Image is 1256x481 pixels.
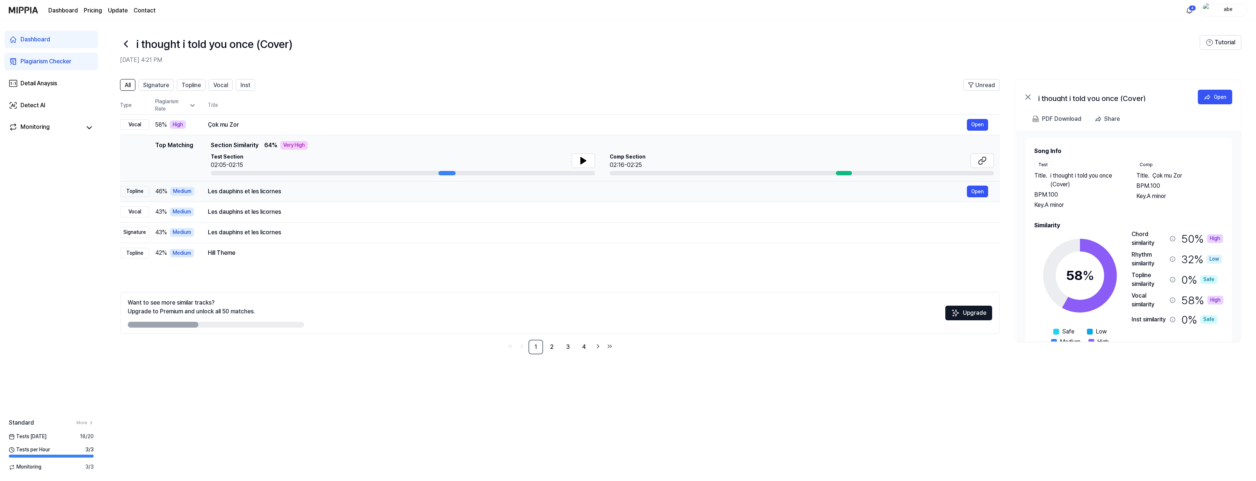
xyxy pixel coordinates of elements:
span: Medium [1060,338,1080,346]
div: Plagiarism Checker [20,57,71,66]
span: All [125,81,131,90]
div: Key. A minor [1136,192,1224,201]
div: Safe [1200,275,1217,284]
div: Medium [170,208,194,216]
h2: [DATE] 4:21 PM [120,56,1200,64]
span: Topline [182,81,201,90]
h2: Similarity [1034,221,1223,230]
div: Rhythm similarity [1132,250,1167,268]
h1: i thought i told you once (Cover) [136,36,292,52]
a: More [76,420,94,426]
h2: Song Info [1034,147,1223,156]
div: Inst similarity [1132,315,1167,324]
span: Vocal [213,81,228,90]
div: 4 [1189,5,1196,11]
img: PDF Download [1032,116,1039,122]
a: SparklesUpgrade [945,312,992,319]
img: profile [1203,3,1212,18]
span: 46 % [155,187,167,196]
div: Detail Anaysis [20,79,57,88]
div: Low [1207,255,1222,264]
button: Open [967,119,988,131]
a: Open [1198,90,1232,104]
button: profileabe [1200,4,1247,16]
span: 43 % [155,228,167,237]
th: Title [208,97,1000,114]
span: i thought i told you once (Cover) [1050,171,1122,189]
span: Tests per Hour [9,446,50,454]
div: Topline [120,248,149,259]
div: 32 % [1181,250,1222,268]
div: abe [1214,6,1242,14]
span: Monitoring [9,463,41,471]
button: Unread [963,79,1000,91]
span: Test Section [211,153,243,161]
div: Detect AI [20,101,45,110]
button: Open [967,186,988,197]
span: High [1097,338,1109,346]
a: Detail Anaysis [4,75,98,92]
div: PDF Download [1042,114,1081,124]
a: Go to first page [505,341,515,351]
div: Topline similarity [1132,271,1167,288]
a: Detect AI [4,97,98,114]
a: Go to next page [593,341,603,351]
div: 0 % [1181,312,1217,327]
div: 02:16-02:25 [610,161,646,169]
a: Go to previous page [517,341,527,351]
span: Title . [1136,171,1150,180]
span: 3 / 3 [85,463,94,471]
div: Les dauphins et les licornes [208,187,967,196]
a: Contact [134,6,156,15]
span: Unread [975,81,995,90]
img: Sparkles [951,309,960,317]
a: Monitoring [9,123,82,133]
img: 알림 [1185,6,1194,15]
th: Type [120,97,149,115]
a: 1 [528,340,543,354]
a: Dashboard [48,6,78,15]
div: Top Matching [155,141,193,175]
div: Medium [170,249,194,258]
div: Vocal [120,119,149,130]
button: Share [1092,112,1126,126]
div: Very High [280,141,308,150]
div: Medium [170,187,194,196]
div: 0 % [1181,271,1217,288]
div: Çok mu Zor [208,120,967,129]
span: % [1083,268,1094,283]
div: High [170,120,186,129]
a: Plagiarism Checker [4,53,98,70]
span: 3 / 3 [85,446,94,454]
span: 64 % [264,141,277,150]
span: Comp Section [610,153,646,161]
div: Monitoring [20,123,50,133]
a: 3 [561,340,575,354]
a: 2 [545,340,559,354]
a: Update [108,6,128,15]
span: Standard [9,418,34,427]
div: Key. A minor [1034,201,1122,209]
div: 58 [1066,266,1094,286]
span: Çok mu Zor [1152,171,1182,180]
div: 58 % [1181,291,1223,309]
span: Safe [1062,327,1074,336]
div: Hill Theme [208,249,988,257]
button: 알림4 [1184,4,1195,16]
button: Pricing [84,6,102,15]
span: Title . [1034,171,1047,189]
button: Signature [138,79,174,91]
span: Inst [240,81,250,90]
div: Safe [1200,315,1217,324]
a: Dashboard [4,31,98,48]
button: PDF Download [1031,112,1083,126]
div: Chord similarity [1132,230,1167,247]
div: 02:05-02:15 [211,161,243,169]
div: Vocal [120,206,149,217]
div: High [1207,296,1223,305]
span: 58 % [155,120,167,129]
span: 42 % [155,249,167,257]
div: Comp [1136,161,1156,168]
